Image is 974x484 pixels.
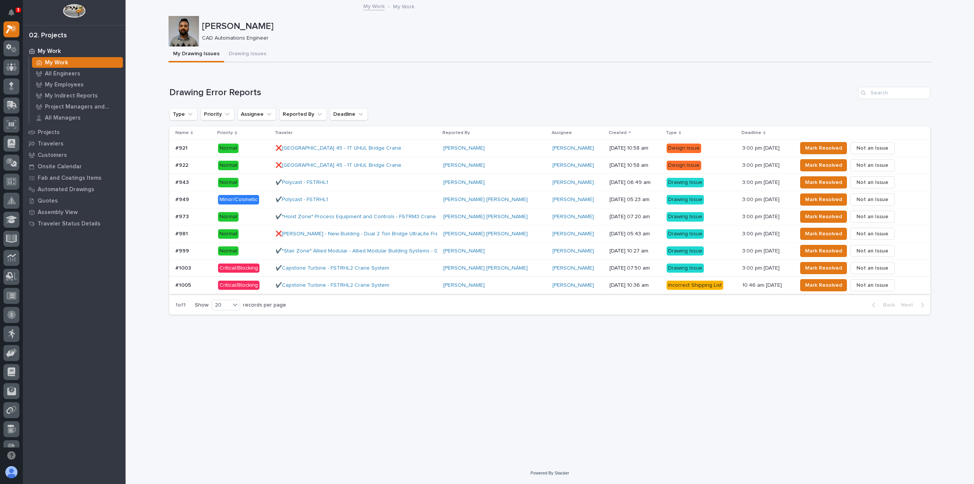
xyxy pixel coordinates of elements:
p: #1003 [175,264,193,272]
a: ✔️Polycast - FSTRHL1 [275,179,328,186]
tr: #1005#1005 Critical/Blocking✔️Capstone Turbine - FSTRHL2 Crane System [PERSON_NAME] [PERSON_NAME]... [169,277,930,294]
button: Start new chat [129,87,138,96]
p: [DATE] 05:23 am [610,196,660,203]
span: Not an Issue [856,281,888,290]
p: Automated Drawings [38,186,94,193]
p: records per page [243,302,286,308]
tr: #1003#1003 Critical/Blocking✔️Capstone Turbine - FSTRHL2 Crane System [PERSON_NAME] [PERSON_NAME]... [169,260,930,277]
a: Customers [23,149,126,161]
div: Drawing Issue [667,195,704,204]
p: Traveler Status Details [38,220,100,227]
a: Fab and Coatings Items [23,172,126,184]
span: Help Docs [15,122,41,130]
button: Not an Issue [850,176,895,188]
div: 📖 [8,123,14,129]
p: #973 [175,212,190,220]
button: Open support chat [3,447,19,463]
img: Stacker [8,7,23,22]
a: ❌[GEOGRAPHIC_DATA] 45 - 1T UHUL Bridge Crane [275,145,401,152]
tr: #981#981 Normal❌[PERSON_NAME] - New Building - Dual 2 Ton Bridge UltraLite Freestanding [PERSON_N... [169,225,930,243]
tr: #973#973 Normal✔️*Hoist Zone* Process Equipment and Controls - FSTRM3 Crane System [PERSON_NAME] ... [169,208,930,225]
p: Travelers [38,141,64,147]
button: My Drawing Issues [169,46,224,62]
p: #949 [175,195,191,203]
p: [DATE] 07:50 am [610,265,660,272]
span: Mark Resolved [805,229,842,238]
p: How can we help? [8,42,138,54]
p: Project Managers and Engineers [45,104,120,110]
a: Travelers [23,138,126,149]
div: Normal [218,144,239,153]
div: Start new chat [26,85,125,92]
button: Mark Resolved [800,176,847,188]
button: Not an Issue [850,142,895,154]
button: Mark Resolved [800,228,847,240]
a: ❌[GEOGRAPHIC_DATA] 45 - 1T UHUL Bridge Crane [275,162,401,169]
p: Quotes [38,198,58,204]
span: Not an Issue [856,264,888,273]
button: Priority [201,108,234,120]
p: All Engineers [45,70,80,77]
tr: #999#999 Normal✔️*Stair Zone* Allied Modular - Allied Modular Building Systems - Guardrail 1 [PER... [169,243,930,260]
p: [DATE] 10:27 am [610,248,660,254]
span: Not an Issue [856,161,888,170]
a: Traveler Status Details [23,218,126,229]
a: [PERSON_NAME] [552,231,594,237]
a: [PERSON_NAME] [443,282,485,289]
p: [DATE] 10:58 am [610,162,660,169]
a: Quotes [23,195,126,206]
div: 02. Projects [29,32,67,40]
a: My Work [23,45,126,57]
span: Mark Resolved [805,161,842,170]
div: Drawing Issue [667,212,704,222]
div: Normal [218,178,239,187]
p: [DATE] 10:58 am [610,145,660,152]
button: Mark Resolved [800,279,847,291]
div: 20 [212,301,230,309]
span: Not an Issue [856,144,888,153]
a: ✔️*Hoist Zone* Process Equipment and Controls - FSTRM3 Crane System [275,214,455,220]
p: My Employees [45,81,84,88]
a: Assembly View [23,206,126,218]
span: Not an Issue [856,195,888,204]
a: [PERSON_NAME] [552,162,594,169]
input: Clear [20,61,126,69]
button: Mark Resolved [800,142,847,154]
a: Project Managers and Engineers [29,101,126,112]
button: Deadline [330,108,368,120]
button: Back [866,302,898,308]
span: Mark Resolved [805,178,842,187]
button: Mark Resolved [800,262,847,274]
tr: #921#921 Normal❌[GEOGRAPHIC_DATA] 45 - 1T UHUL Bridge Crane [PERSON_NAME] [PERSON_NAME] [DATE] 10... [169,140,930,157]
a: 📖Help Docs [5,119,45,133]
p: Traveler [275,129,293,137]
button: Next [898,302,930,308]
span: Mark Resolved [805,195,842,204]
p: CAD Automations Engineer [202,35,925,42]
a: [PERSON_NAME] [552,248,594,254]
a: [PERSON_NAME] [552,179,594,186]
span: Mark Resolved [805,212,842,221]
button: Assignee [237,108,276,120]
span: Mark Resolved [805,264,842,273]
span: Next [901,302,918,308]
span: Pylon [76,141,92,147]
div: Minor/Cosmetic [218,195,259,204]
a: ✔️Capstone Turbine - FSTRHL2 Crane System [275,265,389,272]
p: [PERSON_NAME] [202,21,928,32]
a: ✔️Polycast - FSTRHL1 [275,196,328,203]
button: Mark Resolved [800,211,847,223]
a: Powered By Stacker [530,471,569,475]
p: Assembly View [38,209,78,216]
img: Workspace Logo [63,4,85,18]
button: Mark Resolved [800,193,847,206]
p: #921 [175,144,189,152]
p: #999 [175,246,191,254]
span: Mark Resolved [805,144,842,153]
div: Drawing Issue [667,229,704,239]
tr: #943#943 Normal✔️Polycast - FSTRHL1 [PERSON_NAME] [PERSON_NAME] [DATE] 06:49 amDrawing Issue3:00 ... [169,174,930,191]
a: My Employees [29,79,126,90]
span: Not an Issue [856,212,888,221]
a: [PERSON_NAME] [552,265,594,272]
p: Name [175,129,189,137]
